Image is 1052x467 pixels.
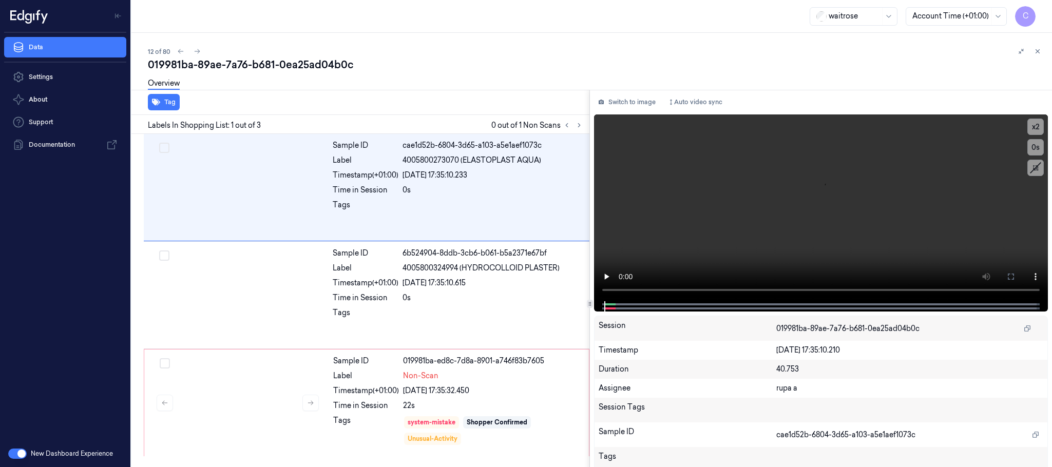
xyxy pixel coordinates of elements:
div: Session Tags [599,402,776,418]
div: cae1d52b-6804-3d65-a103-a5e1aef1073c [403,140,583,151]
div: Label [333,371,399,381]
a: Overview [148,78,180,90]
div: [DATE] 17:35:32.450 [403,385,583,396]
div: 019981ba-ed8c-7d8a-8901-a746f83b7605 [403,356,583,366]
div: rupa a [776,383,1043,394]
div: 019981ba-89ae-7a76-b681-0ea25ad04b0c [148,57,1044,72]
div: Label [333,155,398,166]
span: 0 out of 1 Non Scans [491,119,585,131]
div: Shopper Confirmed [467,418,527,427]
div: Tags [333,307,398,324]
div: Assignee [599,383,776,394]
span: Labels In Shopping List: 1 out of 3 [148,120,261,131]
div: Timestamp (+01:00) [333,385,399,396]
div: 22s [403,400,583,411]
div: Tags [333,200,398,216]
a: Data [4,37,126,57]
button: Select row [160,358,170,368]
span: 4005800273070 (ELASTOPLAST AQUA) [403,155,541,166]
button: C [1015,6,1036,27]
div: 6b524904-8ddb-3cb6-b061-b5a2371e67bf [403,248,583,259]
a: Support [4,112,126,132]
div: 0s [403,185,583,196]
div: Sample ID [599,426,776,443]
a: Documentation [4,134,126,155]
span: Non-Scan [403,371,438,381]
button: Toggle Navigation [110,8,126,24]
span: 12 of 80 [148,47,170,56]
div: Sample ID [333,248,398,259]
button: Select row [159,250,169,261]
div: Timestamp [599,345,776,356]
div: [DATE] 17:35:10.233 [403,170,583,181]
button: x2 [1027,119,1044,135]
span: cae1d52b-6804-3d65-a103-a5e1aef1073c [776,430,915,440]
div: Timestamp (+01:00) [333,278,398,288]
div: Unusual-Activity [408,434,457,443]
button: Select row [159,143,169,153]
button: 0s [1027,139,1044,155]
div: Tags [333,415,399,446]
a: Settings [4,67,126,87]
span: 019981ba-89ae-7a76-b681-0ea25ad04b0c [776,323,920,334]
div: Time in Session [333,185,398,196]
button: Tag [148,94,180,110]
div: Sample ID [333,140,398,151]
div: 0s [403,293,583,303]
button: About [4,89,126,110]
button: Switch to image [594,94,660,110]
div: [DATE] 17:35:10.210 [776,345,1043,356]
div: system-mistake [408,418,455,427]
div: Timestamp (+01:00) [333,170,398,181]
div: 40.753 [776,364,1043,375]
div: Sample ID [333,356,399,366]
div: [DATE] 17:35:10.615 [403,278,583,288]
div: Time in Session [333,293,398,303]
div: Time in Session [333,400,399,411]
button: Auto video sync [664,94,726,110]
div: Label [333,263,398,274]
span: 4005800324994 (HYDROCOLLOID PLASTER) [403,263,560,274]
div: Duration [599,364,776,375]
div: Session [599,320,776,337]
